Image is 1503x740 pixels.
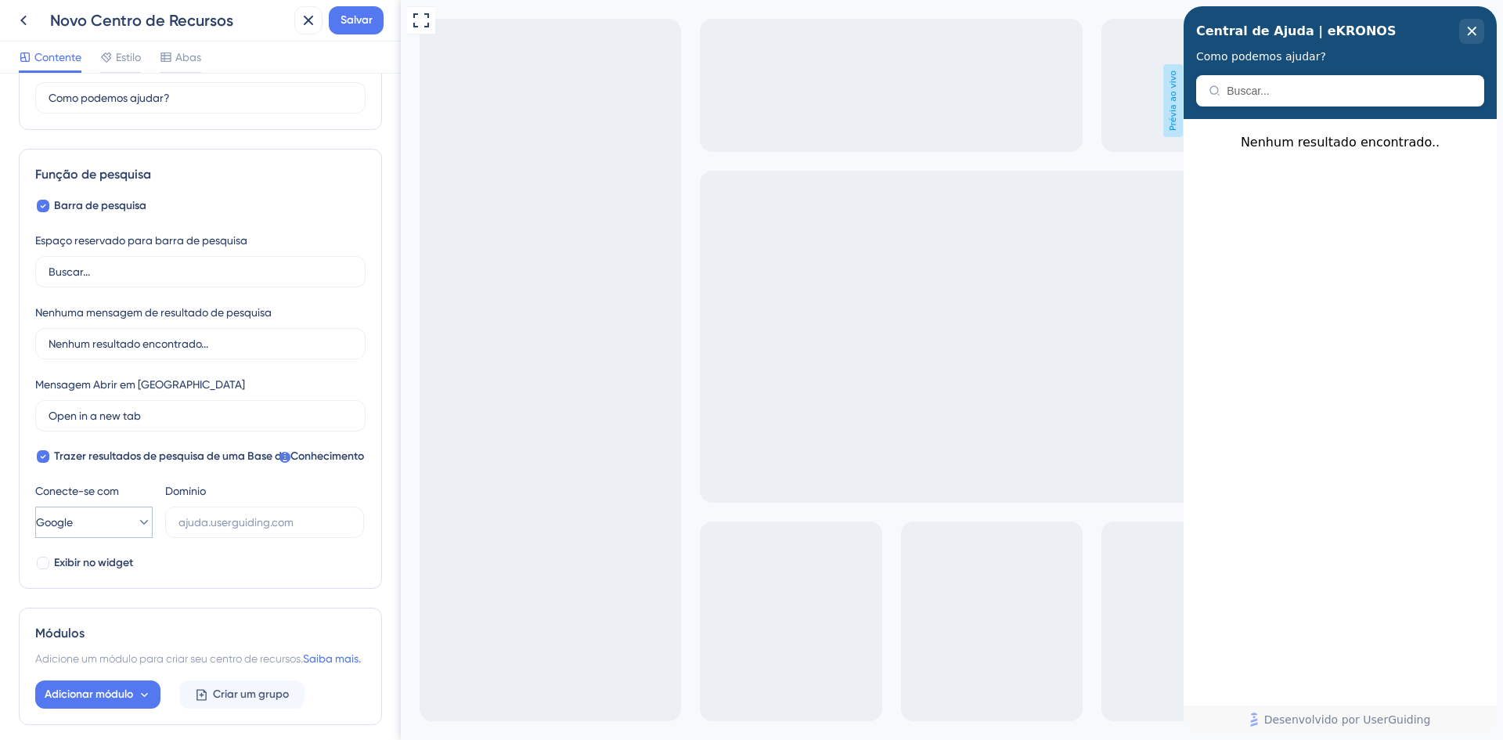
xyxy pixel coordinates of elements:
span: Central de Ajuda | eKRONOS [13,13,212,37]
font: Domínio [165,485,206,497]
font: Mensagem Abrir em [GEOGRAPHIC_DATA] [35,378,245,391]
button: Google [35,507,153,538]
font: Barra de pesquisa [54,199,146,212]
span: Como podemos ajudar? [13,44,142,56]
font: Função de pesquisa [35,167,151,182]
font: Criar um grupo [213,688,289,701]
font: Espaço reservado para barra de pesquisa [35,234,247,247]
input: Abrir em uma nova aba [49,407,352,424]
font: Exibir no widget [54,556,133,569]
font: Adicione um módulo para criar seu centro de recursos. [35,652,303,665]
font: Google [36,516,73,529]
font: Nenhuma mensagem de resultado de pesquisa [35,306,272,319]
input: Buscar... [49,263,352,280]
input: Nenhum resultado encontrado... [49,335,352,352]
font: Prévia ao vivo [767,70,777,131]
font: Desenvolvido por UserGuiding [81,707,247,720]
input: ajuda.userguiding.com [178,514,351,531]
font: Abas [175,51,201,63]
font: Começar [9,6,63,20]
font: Estilo [116,51,141,63]
font: Nenhum resultado encontrado.. [57,128,256,143]
button: Adicionar módulo [35,680,160,709]
font: Adicionar módulo [45,688,133,701]
font: 3 [73,9,78,19]
button: Criar um grupo [179,680,305,709]
div: close resource center [276,13,301,38]
font: Novo Centro de Recursos [50,11,233,30]
a: Saiba mais. [303,652,361,665]
font: Conecte-se com [35,485,119,497]
input: Buscar... [43,78,288,91]
font: Salvar [341,13,373,27]
font: Módulos [35,626,85,641]
input: Descrição [49,89,352,106]
font: Trazer resultados de pesquisa de uma Base de Conhecimento [54,449,364,463]
font: Contente [34,51,81,63]
button: Salvar [329,6,384,34]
